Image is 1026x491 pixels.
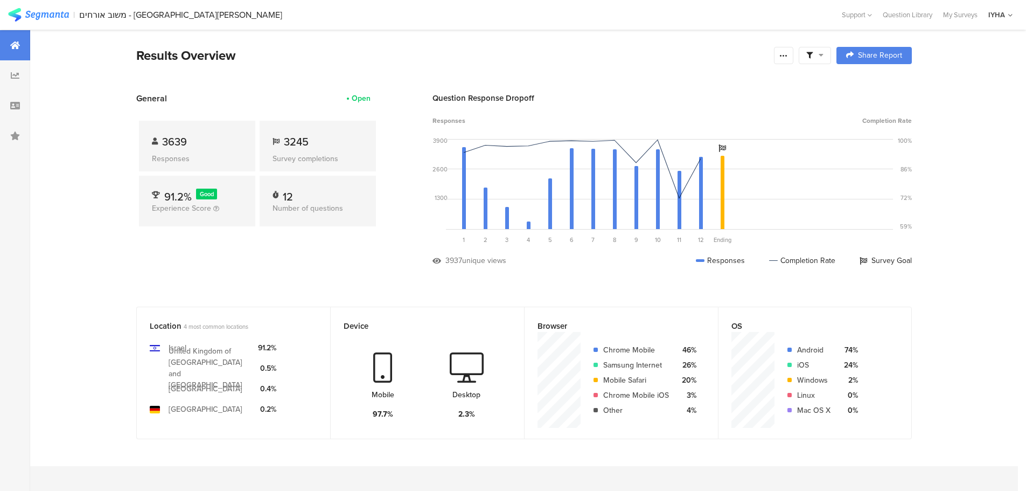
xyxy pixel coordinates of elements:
div: | [73,9,75,21]
div: 91.2% [258,342,276,354]
div: Chrome Mobile [603,344,669,356]
span: 6 [570,236,574,244]
div: 24% [839,359,858,371]
div: Android [797,344,830,356]
div: Chrome Mobile iOS [603,390,669,401]
span: Completion Rate [862,116,912,126]
div: Responses [152,153,242,164]
div: Windows [797,375,830,386]
div: 72% [901,193,912,202]
div: Survey Goal [860,255,912,266]
span: 91.2% [164,189,192,205]
div: Open [352,93,371,104]
div: iOS [797,359,830,371]
div: 74% [839,344,858,356]
div: 3937 [445,255,462,266]
div: Device [344,320,493,332]
span: 8 [613,236,616,244]
span: 9 [634,236,638,244]
span: Good [200,190,214,198]
span: 11 [677,236,681,244]
span: 2 [484,236,487,244]
div: Mobile Safari [603,375,669,386]
div: Samsung Internet [603,359,669,371]
span: Responses [432,116,465,126]
div: Ending [711,236,733,244]
div: 26% [678,359,696,371]
span: 7 [591,236,595,244]
div: 3% [678,390,696,401]
a: My Surveys [938,10,983,20]
div: Linux [797,390,830,401]
div: Other [603,405,669,416]
span: 4 [527,236,530,244]
div: 4% [678,405,696,416]
span: 12 [698,236,704,244]
div: [GEOGRAPHIC_DATA] [169,404,242,415]
span: General [136,92,167,105]
div: 0.5% [258,363,276,374]
div: OS [731,320,881,332]
div: 0% [839,390,858,401]
div: 59% [900,222,912,231]
div: Question Response Dropoff [432,92,912,104]
div: Responses [696,255,745,266]
div: 2600 [432,165,448,174]
span: Experience Score [152,203,211,214]
i: Survey Goal [718,144,726,152]
div: unique views [462,255,506,266]
div: Desktop [452,389,480,400]
div: [GEOGRAPHIC_DATA] [169,383,242,395]
span: 5 [548,236,552,244]
div: 12 [283,189,293,199]
span: 1 [463,236,465,244]
div: Support [842,6,872,23]
div: Israel [169,342,186,354]
div: 0% [839,405,858,416]
div: 2% [839,375,858,386]
div: 3900 [433,136,448,145]
div: Mac OS X [797,405,830,416]
div: 0.4% [258,383,276,395]
div: Survey completions [273,153,363,164]
span: 4 most common locations [184,322,248,331]
span: Share Report [858,52,902,59]
img: segmanta logo [8,8,69,22]
div: United Kingdom of [GEOGRAPHIC_DATA] and [GEOGRAPHIC_DATA] [169,345,249,391]
div: Mobile [372,389,394,400]
span: 3 [505,236,508,244]
div: משוב אורחים - [GEOGRAPHIC_DATA][PERSON_NAME] [79,10,282,20]
div: 100% [898,136,912,145]
div: IYHA [988,10,1005,20]
span: Number of questions [273,203,343,214]
div: 2.3% [458,409,475,420]
div: 1300 [435,193,448,202]
span: 10 [655,236,661,244]
span: 3245 [284,134,309,150]
span: 3639 [162,134,187,150]
div: 0.2% [258,404,276,415]
div: 97.7% [373,409,393,420]
div: Browser [538,320,687,332]
div: Completion Rate [769,255,835,266]
div: Results Overview [136,46,769,65]
a: Question Library [877,10,938,20]
div: 20% [678,375,696,386]
div: 46% [678,344,696,356]
div: 86% [901,165,912,174]
div: Location [150,320,299,332]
